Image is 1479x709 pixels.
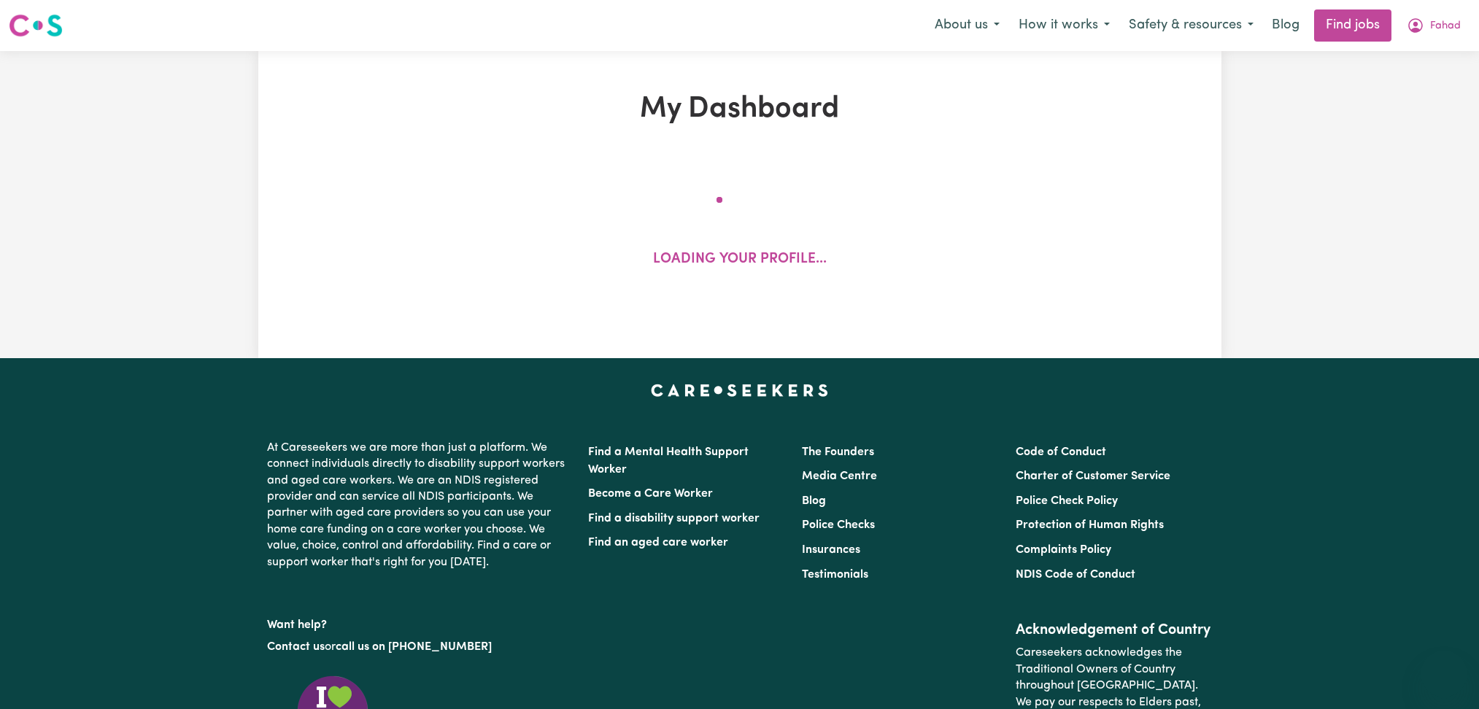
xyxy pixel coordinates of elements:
h2: Acknowledgement of Country [1016,621,1212,639]
a: Contact us [267,641,325,653]
img: Careseekers logo [9,12,63,39]
a: call us on [PHONE_NUMBER] [336,641,492,653]
a: Find an aged care worker [588,537,728,549]
a: Media Centre [802,470,877,482]
a: Blog [1263,9,1308,42]
p: or [267,633,571,661]
a: Blog [802,495,826,507]
span: Fahad [1430,18,1461,34]
h1: My Dashboard [428,92,1052,127]
button: How it works [1009,10,1119,41]
button: About us [925,10,1009,41]
a: Code of Conduct [1016,446,1106,458]
a: Find a Mental Health Support Worker [588,446,749,476]
a: Find jobs [1314,9,1391,42]
button: Safety & resources [1119,10,1263,41]
a: Find a disability support worker [588,513,760,524]
button: My Account [1397,10,1470,41]
p: Want help? [267,611,571,633]
p: Loading your profile... [653,249,827,271]
a: Careseekers logo [9,9,63,42]
a: NDIS Code of Conduct [1016,569,1135,581]
p: At Careseekers we are more than just a platform. We connect individuals directly to disability su... [267,434,571,576]
a: Careseekers home page [651,384,828,396]
a: Testimonials [802,569,868,581]
a: Police Checks [802,519,875,531]
a: Insurances [802,544,860,556]
a: Complaints Policy [1016,544,1111,556]
iframe: Button to launch messaging window [1421,651,1467,697]
a: Police Check Policy [1016,495,1118,507]
a: Become a Care Worker [588,488,713,500]
a: Charter of Customer Service [1016,470,1170,482]
a: Protection of Human Rights [1016,519,1164,531]
a: The Founders [802,446,874,458]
